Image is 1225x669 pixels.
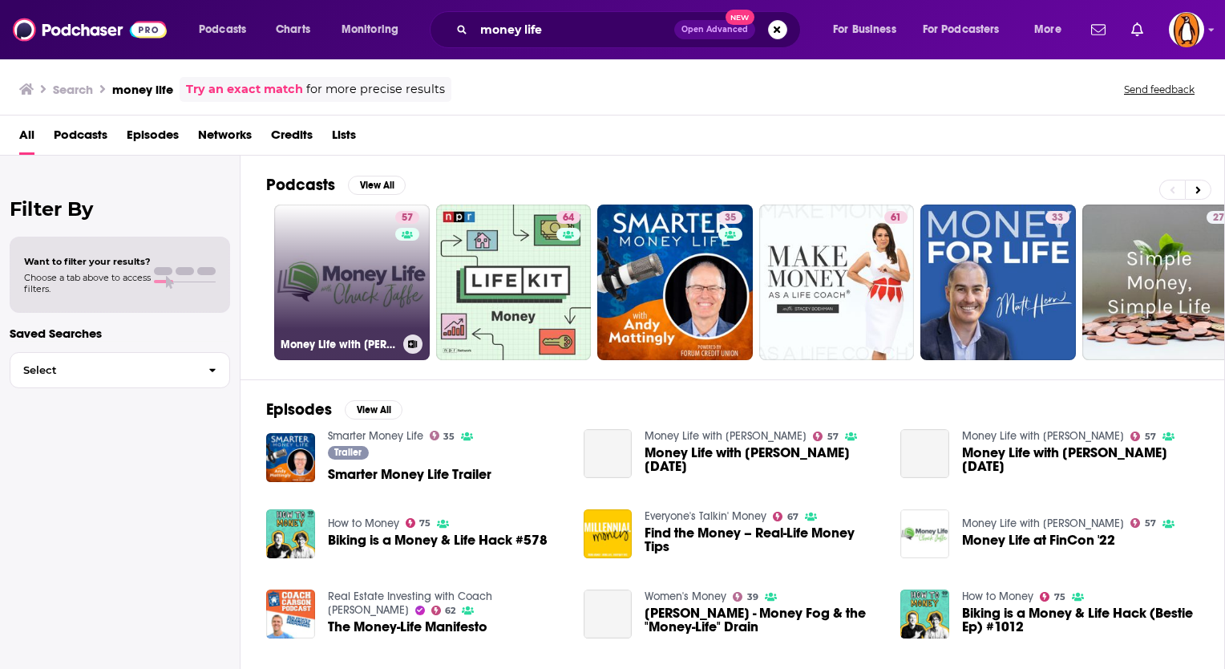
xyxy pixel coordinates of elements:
span: 35 [725,210,736,226]
button: View All [345,400,402,420]
a: 75 [1040,592,1065,602]
img: Biking is a Money & Life Hack #578 [266,509,315,558]
a: PodcastsView All [266,175,406,195]
span: 35 [443,433,455,440]
a: 64 [556,211,580,224]
a: Biking is a Money & Life Hack (Bestie Ep) #1012 [962,606,1199,634]
h3: money life [112,82,173,97]
a: Networks [198,122,252,155]
h3: Search [53,82,93,97]
a: Money Life with Chuck Jaffe 06-12-17 [584,429,633,478]
a: How to Money [328,517,399,530]
a: Mikelann Valterra - Money Fog & the "Money-Life" Drain [584,590,633,639]
h2: Episodes [266,399,332,420]
span: Money Life with [PERSON_NAME] [DATE] [645,446,881,473]
a: 61 [759,205,915,360]
a: Women's Money [645,590,726,603]
button: Open AdvancedNew [674,20,755,39]
a: Real Estate Investing with Coach Carson [328,590,492,617]
span: 27 [1213,210,1224,226]
a: 57 [813,432,839,441]
img: User Profile [1169,12,1204,47]
span: 57 [827,433,839,440]
a: Money Life with Chuck Jaffe 07-27-17 [962,446,1199,473]
a: Money Life at FinCon '22 [962,533,1115,547]
a: Everyone's Talkin' Money [645,509,766,523]
a: Money Life with Chuck Jaffe [645,429,807,443]
a: Money Life at FinCon '22 [900,509,949,558]
span: New [726,10,754,25]
span: 57 [402,210,413,226]
a: Biking is a Money & Life Hack #578 [328,533,548,547]
a: How to Money [962,590,1033,603]
img: Find the Money – Real-Life Money Tips [584,509,633,558]
span: Smarter Money Life Trailer [328,468,491,481]
a: Smarter Money Life [328,429,423,443]
a: Episodes [127,122,179,155]
a: 64 [436,205,592,360]
button: Show profile menu [1169,12,1204,47]
span: Money Life with [PERSON_NAME] [DATE] [962,446,1199,473]
button: Send feedback [1119,83,1199,96]
span: Select [10,365,196,375]
a: 57Money Life with [PERSON_NAME] [274,205,430,360]
a: Money Life with Chuck Jaffe [962,429,1124,443]
span: 75 [1054,594,1065,601]
span: Podcasts [199,18,246,41]
a: 35 [718,211,742,224]
a: Podcasts [54,122,107,155]
span: 33 [1052,210,1063,226]
a: Charts [265,17,320,43]
input: Search podcasts, credits, & more... [474,17,674,43]
span: Logged in as penguin_portfolio [1169,12,1204,47]
a: 39 [733,592,758,602]
a: 62 [431,606,456,615]
a: Show notifications dropdown [1125,16,1150,43]
span: Open Advanced [681,26,748,34]
img: Podchaser - Follow, Share and Rate Podcasts [13,14,167,45]
button: open menu [1023,17,1081,43]
button: View All [348,176,406,195]
a: 35 [430,431,455,440]
a: Show notifications dropdown [1085,16,1112,43]
a: 33 [1045,211,1069,224]
a: Lists [332,122,356,155]
span: Monitoring [342,18,398,41]
a: Find the Money – Real-Life Money Tips [645,526,881,553]
img: Smarter Money Life Trailer [266,433,315,482]
a: 35 [597,205,753,360]
a: Money Life with Chuck Jaffe 07-27-17 [900,429,949,478]
a: Mikelann Valterra - Money Fog & the "Money-Life" Drain [645,606,881,634]
span: 62 [445,607,455,614]
button: open menu [912,17,1023,43]
a: EpisodesView All [266,399,402,420]
h3: Money Life with [PERSON_NAME] [281,338,397,351]
a: The Money-Life Manifesto [328,620,487,634]
div: Search podcasts, credits, & more... [445,11,816,48]
a: Credits [271,122,313,155]
a: Try an exact match [186,80,303,99]
a: 67 [773,512,798,521]
a: All [19,122,34,155]
img: Biking is a Money & Life Hack (Bestie Ep) #1012 [900,590,949,639]
a: 57 [1130,432,1156,441]
button: open menu [330,17,419,43]
a: 57 [395,211,419,224]
h2: Filter By [10,197,230,221]
a: 75 [406,518,431,528]
span: 64 [563,210,574,226]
